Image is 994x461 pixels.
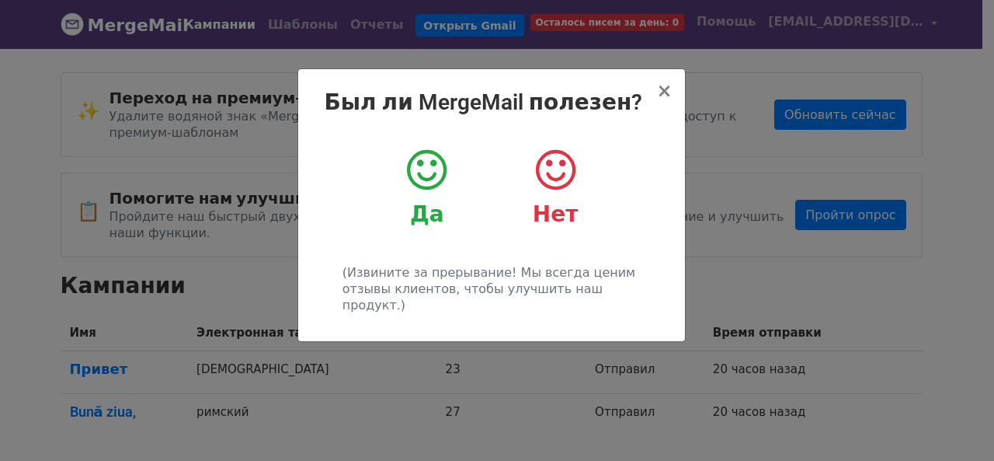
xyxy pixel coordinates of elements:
[342,265,635,313] font: (Извините за прерывание! Мы всегда ценим отзывы клиентов, чтобы улучшить наш продукт.)
[324,89,642,115] font: Был ли MergeMail полезен?
[916,386,994,461] div: Чат-виджет
[656,82,672,100] button: Закрывать
[916,386,994,461] iframe: Виджет чата
[374,147,479,228] a: Да
[533,201,579,227] font: Нет
[502,147,607,228] a: Нет
[656,80,672,102] font: ×
[410,201,444,227] font: Да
